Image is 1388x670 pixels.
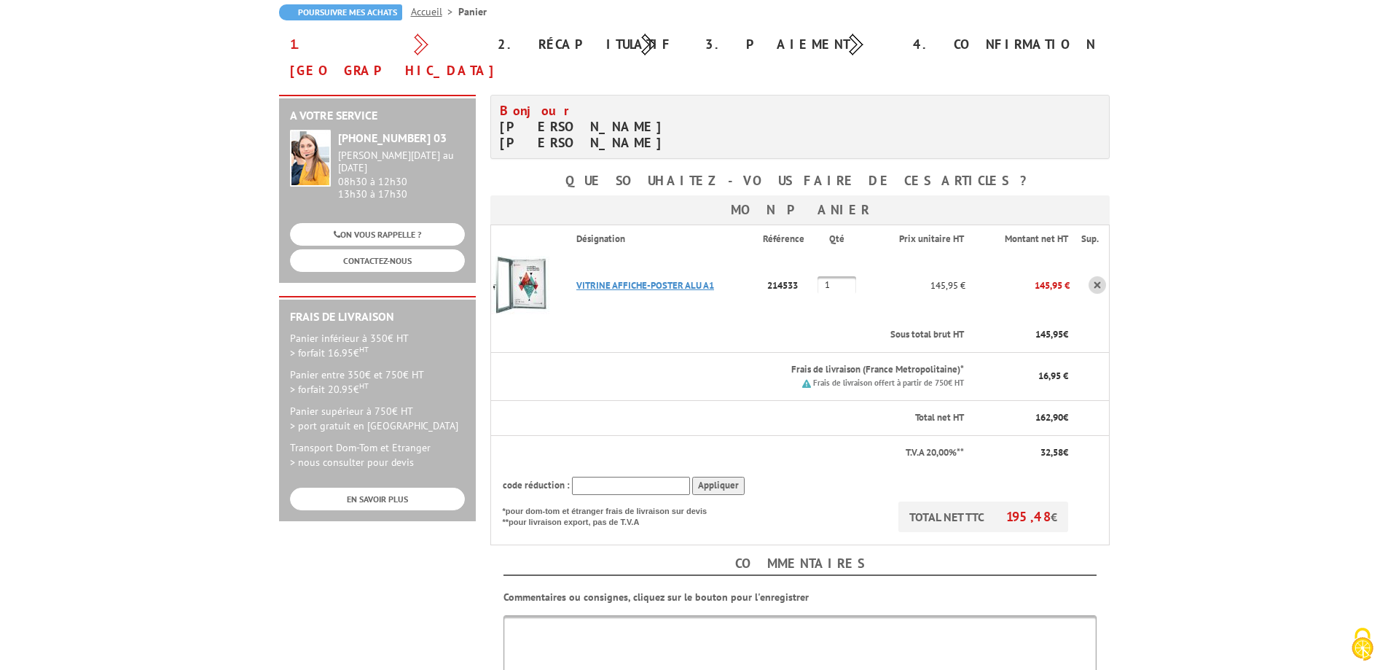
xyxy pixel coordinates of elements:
[338,131,447,145] strong: [PHONE_NUMBER] 03
[763,233,816,246] p: Référence
[290,223,465,246] a: ON VOUS RAPPELLE ?
[487,31,694,58] div: 2. Récapitulatif
[503,411,964,425] p: Total net HT
[338,149,465,174] div: [PERSON_NAME][DATE] au [DATE]
[359,381,369,391] sup: HT
[576,363,964,377] p: Frais de livraison (France Metropolitaine)*
[279,4,402,20] a: Poursuivre mes achats
[902,31,1110,58] div: 4. Confirmation
[290,331,465,360] p: Panier inférieur à 350€ HT
[977,233,1068,246] p: Montant net HT
[802,379,811,388] img: picto.png
[1035,411,1063,424] span: 162,90
[763,273,817,298] p: 214533
[503,479,570,491] span: code réduction :
[1040,446,1063,459] span: 32,58
[977,411,1068,425] p: €
[491,256,549,314] img: VITRINE AFFICHE-POSTER ALU A1
[503,553,1097,576] h4: Commentaires
[977,328,1068,342] p: €
[576,279,714,292] a: VITRINE AFFICHE-POSTER ALU A1
[565,225,763,252] th: Désignation
[290,249,465,272] a: CONTACTEZ-NOUS
[290,488,465,510] a: EN SAVOIR PLUS
[694,31,902,58] div: 3. Paiement
[279,31,487,84] div: 1. [GEOGRAPHIC_DATA]
[290,456,414,469] span: > nous consulter pour devis
[1035,328,1063,340] span: 145,95
[290,419,458,432] span: > port gratuit en [GEOGRAPHIC_DATA]
[290,367,465,397] p: Panier entre 350€ et 750€ HT
[338,149,465,200] div: 08h30 à 12h30 13h30 à 17h30
[411,5,458,18] a: Accueil
[290,383,369,396] span: > forfait 20.95€
[290,404,465,433] p: Panier supérieur à 750€ HT
[965,273,1070,298] p: 145,95 €
[1038,370,1068,382] span: 16,95 €
[359,344,369,354] sup: HT
[500,103,789,151] h4: [PERSON_NAME] [PERSON_NAME]
[458,4,487,19] li: Panier
[290,346,369,359] span: > forfait 16.95€
[290,109,465,122] h2: A votre service
[490,195,1110,225] h3: Mon panier
[565,172,1034,189] b: Que souhaitez-vous faire de ces articles ?
[866,273,965,298] p: 145,95 €
[503,591,809,604] b: Commentaires ou consignes, cliquez sur le bouton pour l'enregistrer
[977,446,1068,460] p: €
[1070,225,1109,252] th: Sup.
[1006,508,1051,525] span: 195,48
[290,130,331,187] img: widget-service.jpg
[290,440,465,470] p: Transport Dom-Tom et Etranger
[817,225,866,252] th: Qté
[1337,620,1388,670] button: Cookies (fenêtre modale)
[503,502,721,529] p: *pour dom-tom et étranger frais de livraison sur devis **pour livraison export, pas de T.V.A
[898,502,1068,532] p: TOTAL NET TTC €
[290,311,465,324] h2: Frais de Livraison
[500,102,577,119] span: Bonjour
[878,233,964,246] p: Prix unitaire HT
[565,318,965,352] th: Sous total brut HT
[1344,626,1381,663] img: Cookies (fenêtre modale)
[813,378,964,388] small: Frais de livraison offert à partir de 750€ HT
[692,477,745,495] input: Appliquer
[503,446,964,460] p: T.V.A 20,00%**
